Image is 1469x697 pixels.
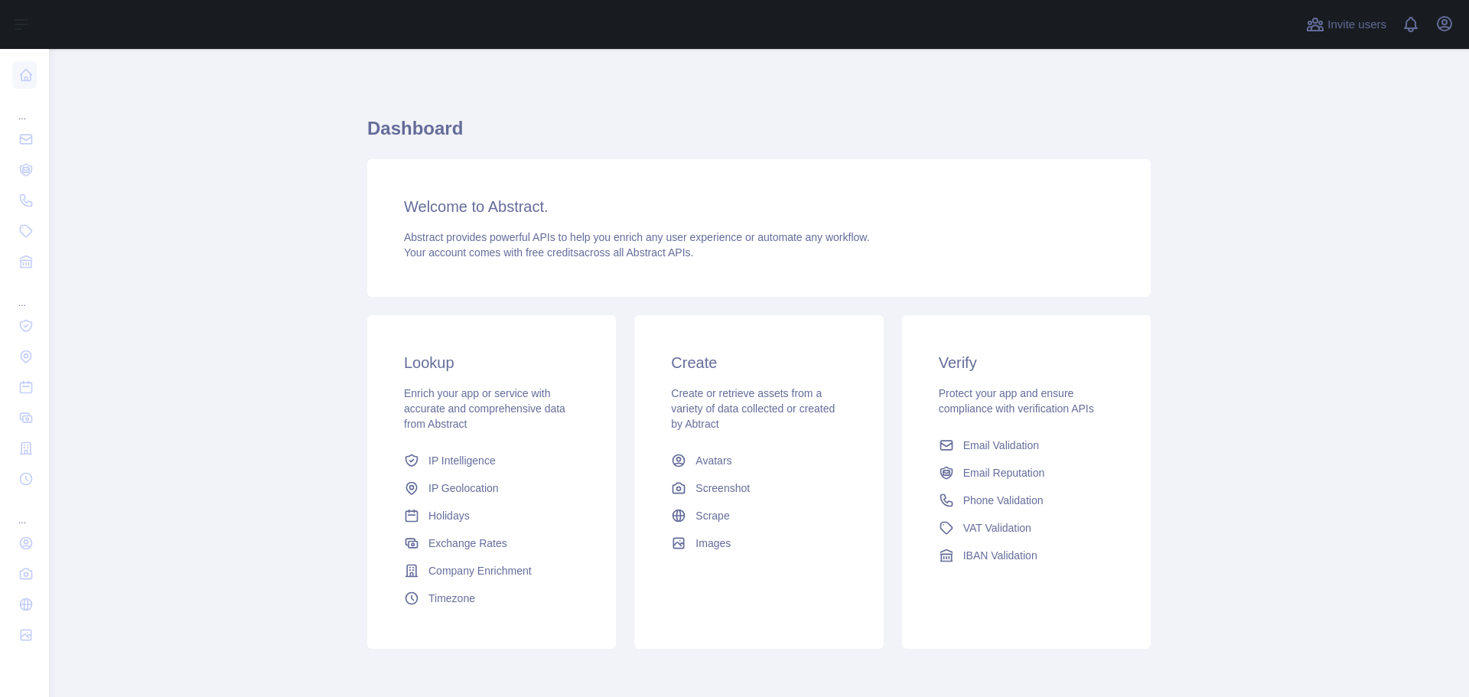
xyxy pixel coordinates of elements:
span: VAT Validation [963,520,1031,536]
div: ... [12,496,37,526]
a: Email Validation [933,432,1120,459]
span: Invite users [1327,16,1386,34]
a: VAT Validation [933,514,1120,542]
span: Holidays [428,508,470,523]
a: Company Enrichment [398,557,585,585]
a: IBAN Validation [933,542,1120,569]
span: Email Validation [963,438,1039,453]
a: Holidays [398,502,585,529]
a: Exchange Rates [398,529,585,557]
h1: Dashboard [367,116,1151,153]
a: Screenshot [665,474,852,502]
span: Enrich your app or service with accurate and comprehensive data from Abstract [404,387,565,430]
a: Avatars [665,447,852,474]
div: ... [12,278,37,309]
span: free credits [526,246,578,259]
h3: Welcome to Abstract. [404,196,1114,217]
h3: Verify [939,352,1114,373]
span: Screenshot [695,480,750,496]
span: Create or retrieve assets from a variety of data collected or created by Abtract [671,387,835,430]
span: Abstract provides powerful APIs to help you enrich any user experience or automate any workflow. [404,231,870,243]
a: Email Reputation [933,459,1120,487]
a: IP Geolocation [398,474,585,502]
span: IBAN Validation [963,548,1037,563]
span: IP Intelligence [428,453,496,468]
div: ... [12,92,37,122]
span: Avatars [695,453,731,468]
span: IP Geolocation [428,480,499,496]
span: Images [695,536,731,551]
span: Timezone [428,591,475,606]
a: IP Intelligence [398,447,585,474]
span: Company Enrichment [428,563,532,578]
a: Scrape [665,502,852,529]
h3: Create [671,352,846,373]
span: Phone Validation [963,493,1044,508]
a: Images [665,529,852,557]
span: Protect your app and ensure compliance with verification APIs [939,387,1094,415]
a: Phone Validation [933,487,1120,514]
h3: Lookup [404,352,579,373]
a: Timezone [398,585,585,612]
span: Email Reputation [963,465,1045,480]
span: Scrape [695,508,729,523]
span: Your account comes with across all Abstract APIs. [404,246,693,259]
button: Invite users [1303,12,1389,37]
span: Exchange Rates [428,536,507,551]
